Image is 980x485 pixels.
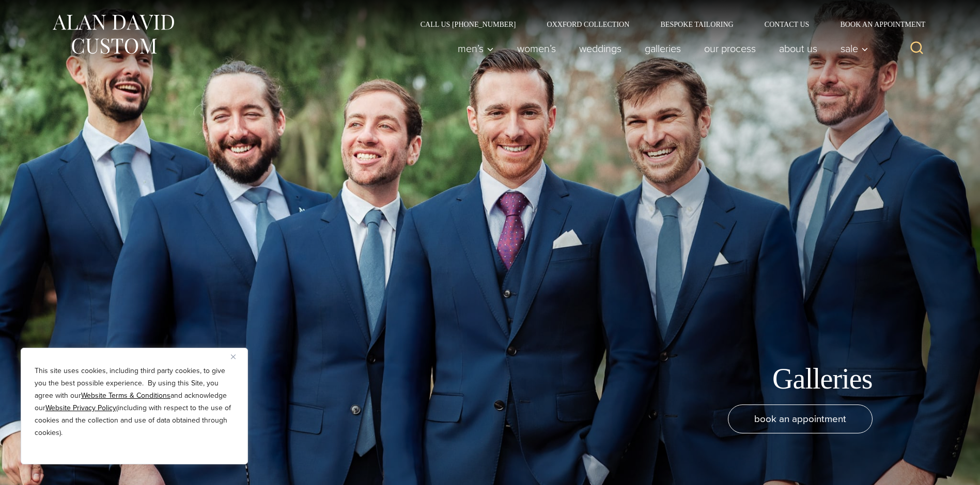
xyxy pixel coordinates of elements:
[633,38,692,59] a: Galleries
[825,21,929,28] a: Book an Appointment
[458,43,494,54] span: Men’s
[905,36,929,61] button: View Search Form
[505,38,567,59] a: Women’s
[231,350,243,363] button: Close
[81,390,170,401] a: Website Terms & Conditions
[531,21,645,28] a: Oxxford Collection
[446,38,874,59] nav: Primary Navigation
[767,38,829,59] a: About Us
[692,38,767,59] a: Our Process
[911,454,970,480] iframe: Opens a widget where you can chat to one of our agents
[645,21,749,28] a: Bespoke Tailoring
[45,402,116,413] a: Website Privacy Policy
[841,43,868,54] span: Sale
[35,365,234,439] p: This site uses cookies, including third party cookies, to give you the best possible experience. ...
[772,362,873,396] h1: Galleries
[728,405,873,433] a: book an appointment
[405,21,532,28] a: Call Us [PHONE_NUMBER]
[231,354,236,359] img: Close
[405,21,929,28] nav: Secondary Navigation
[567,38,633,59] a: weddings
[749,21,825,28] a: Contact Us
[51,11,175,57] img: Alan David Custom
[754,411,846,426] span: book an appointment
